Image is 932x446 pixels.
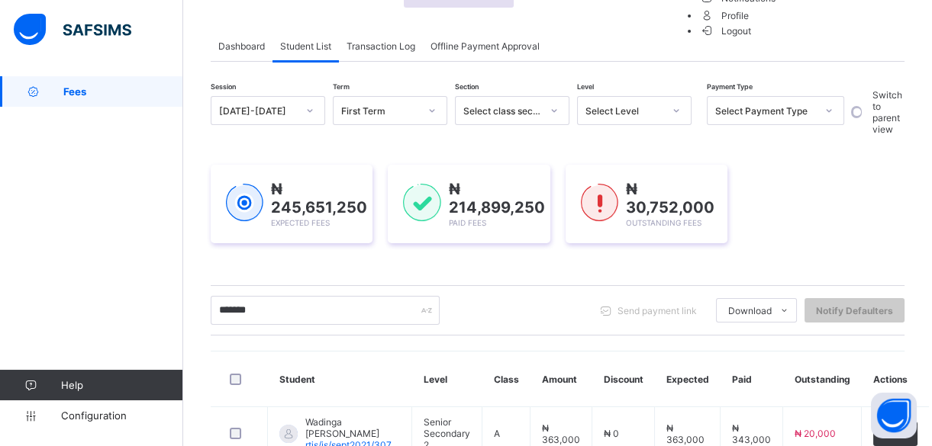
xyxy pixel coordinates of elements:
[592,351,655,407] th: Discount
[482,351,530,407] th: Class
[218,40,265,52] span: Dashboard
[271,180,367,217] span: ₦ 245,651,250
[280,40,331,52] span: Student List
[721,351,783,407] th: Paid
[585,105,663,117] div: Select Level
[268,351,412,407] th: Student
[494,428,500,439] span: A
[707,82,753,91] span: Payment Type
[816,305,893,316] span: Notify Defaulters
[626,218,701,227] span: Outstanding Fees
[305,416,400,439] span: Wadinga [PERSON_NAME]
[61,409,182,422] span: Configuration
[626,180,714,217] span: ₦ 30,752,000
[449,180,545,217] span: ₦ 214,899,250
[604,428,619,439] span: ₦ 0
[577,82,594,91] span: Level
[581,184,618,222] img: outstanding-1.146d663e52f09953f639664a84e30106.svg
[655,351,721,407] th: Expected
[403,184,440,222] img: paid-1.3eb1404cbcb1d3b736510a26bbfa3ccb.svg
[61,379,182,391] span: Help
[732,422,771,445] span: ₦ 343,000
[449,218,486,227] span: Paid Fees
[463,105,541,117] div: Select class section
[699,23,752,39] span: Logout
[271,218,330,227] span: Expected Fees
[699,6,903,24] li: dropdown-list-item-text-4
[530,351,592,407] th: Amount
[699,24,903,37] li: dropdown-list-item-buttom-7
[666,422,705,445] span: ₦ 363,000
[341,105,419,117] div: First Term
[862,351,930,407] th: Actions
[715,105,816,117] div: Select Payment Type
[699,6,903,24] span: Profile
[872,89,902,135] label: Switch to parent view
[728,305,772,316] span: Download
[219,105,297,117] div: [DATE]-[DATE]
[871,393,917,438] button: Open asap
[63,85,183,98] span: Fees
[226,184,263,222] img: expected-1.03dd87d44185fb6c27cc9b2570c10499.svg
[333,82,350,91] span: Term
[431,40,540,52] span: Offline Payment Approval
[14,14,131,46] img: safsims
[412,351,482,407] th: Level
[783,351,862,407] th: Outstanding
[211,82,236,91] span: Session
[618,305,697,316] span: Send payment link
[347,40,415,52] span: Transaction Log
[542,422,580,445] span: ₦ 363,000
[455,82,479,91] span: Section
[795,428,836,439] span: ₦ 20,000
